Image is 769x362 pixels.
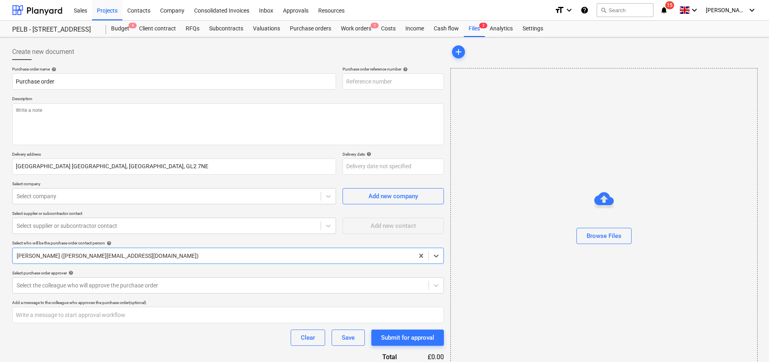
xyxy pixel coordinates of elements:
div: PELB - [STREET_ADDRESS] [12,26,96,34]
span: 1 [371,23,379,28]
a: Settings [518,21,548,37]
div: Work orders [336,21,376,37]
a: Purchase orders [285,21,336,37]
p: Delivery address [12,152,336,159]
div: Submit for approval [381,332,434,343]
span: 2 [479,23,487,28]
span: 4 [129,23,137,28]
div: Add new company [368,191,418,201]
p: Description [12,96,444,103]
i: notifications [660,5,668,15]
div: Clear [301,332,315,343]
div: Select who will be the purchase order contact person [12,240,444,246]
span: 15 [665,1,674,9]
div: Save [342,332,355,343]
a: Budget4 [106,21,134,37]
span: search [600,7,607,13]
button: Search [597,3,653,17]
span: help [365,152,371,156]
div: Purchase order reference number [343,66,444,72]
button: Add new company [343,188,444,204]
input: Reference number [343,73,444,90]
div: Add a message to the colleague who approves the purchase order (optional) [12,300,444,305]
i: Knowledge base [580,5,589,15]
span: [PERSON_NAME] [706,7,746,13]
input: Document name [12,73,336,90]
a: Valuations [248,21,285,37]
div: Purchase order name [12,66,336,72]
span: help [67,270,73,275]
span: help [401,67,408,72]
div: Budget [106,21,134,37]
button: Submit for approval [371,330,444,346]
div: Select purchase order approver [12,270,444,276]
div: Delivery date [343,152,444,157]
a: Costs [376,21,401,37]
a: RFQs [181,21,204,37]
div: £0.00 [410,352,444,362]
a: Subcontracts [204,21,248,37]
i: keyboard_arrow_down [747,5,757,15]
i: keyboard_arrow_down [564,5,574,15]
div: Files [464,21,485,37]
input: Delivery date not specified [343,159,444,175]
div: Browse Files [587,231,621,241]
button: Clear [291,330,325,346]
a: Work orders1 [336,21,376,37]
button: Browse Files [576,228,632,244]
a: Files2 [464,21,485,37]
i: format_size [555,5,564,15]
span: help [105,241,111,246]
input: Delivery address [12,159,336,175]
button: Save [332,330,365,346]
i: keyboard_arrow_down [690,5,699,15]
p: Select supplier or subcontractor contact [12,211,336,218]
a: Client contract [134,21,181,37]
a: Cash flow [429,21,464,37]
p: Select company [12,181,336,188]
a: Analytics [485,21,518,37]
a: Income [401,21,429,37]
span: Create new document [12,47,74,57]
input: Write a message to start approval workflow [12,307,444,323]
span: add [454,47,463,57]
span: help [50,67,56,72]
div: Total [338,352,410,362]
